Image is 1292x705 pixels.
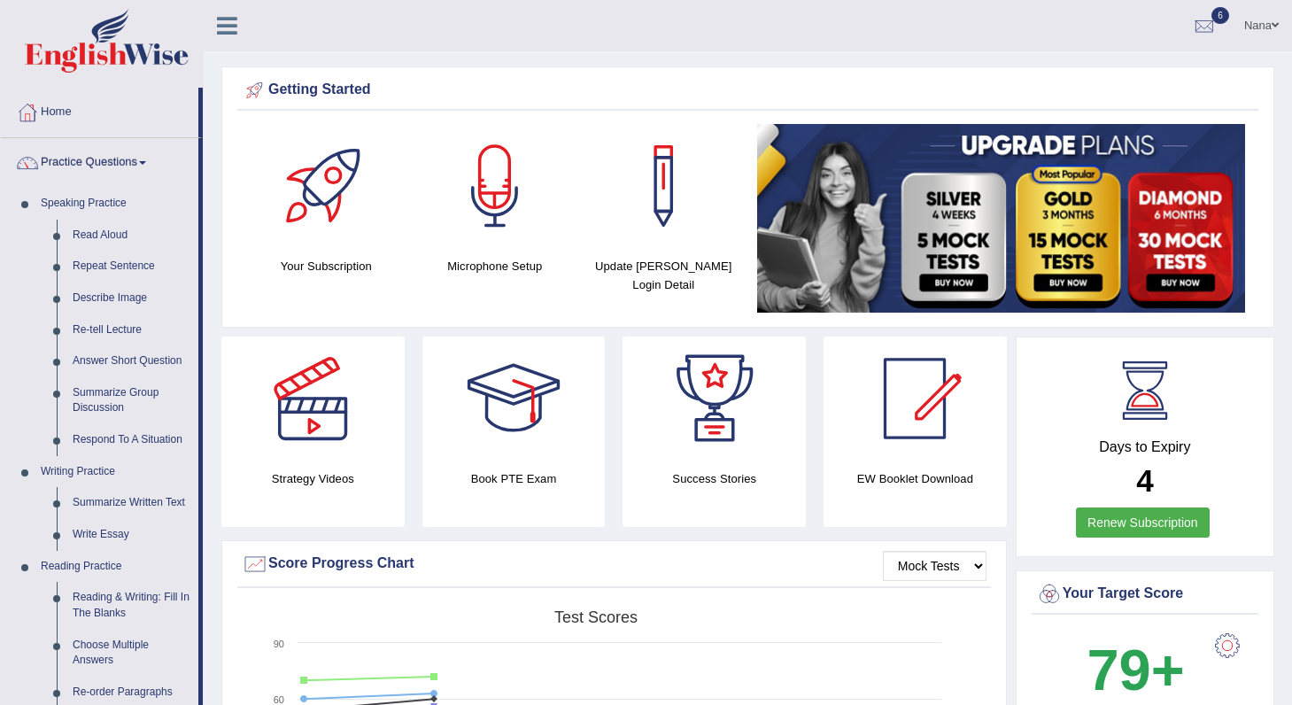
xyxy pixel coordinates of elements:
a: Summarize Written Text [65,487,198,519]
text: 90 [274,639,284,649]
h4: Book PTE Exam [422,469,606,488]
a: Re-tell Lecture [65,314,198,346]
a: Read Aloud [65,220,198,252]
a: Speaking Practice [33,188,198,220]
h4: Update [PERSON_NAME] Login Detail [588,257,739,294]
div: Getting Started [242,77,1254,104]
a: Describe Image [65,283,198,314]
a: Respond To A Situation [65,424,198,456]
div: Score Progress Chart [242,551,986,577]
a: Home [1,88,198,132]
a: Reading Practice [33,551,198,583]
text: 60 [274,694,284,705]
a: Reading & Writing: Fill In The Blanks [65,582,198,629]
h4: Days to Expiry [1036,439,1254,455]
h4: Microphone Setup [420,257,571,275]
a: Writing Practice [33,456,198,488]
tspan: Test scores [554,608,638,626]
h4: Your Subscription [251,257,402,275]
b: 79+ [1087,638,1184,702]
a: Answer Short Question [65,345,198,377]
a: Choose Multiple Answers [65,630,198,677]
img: small5.jpg [757,124,1246,313]
div: Your Target Score [1036,581,1254,608]
a: Write Essay [65,519,198,551]
a: Practice Questions [1,138,198,182]
h4: EW Booklet Download [824,469,1007,488]
span: 6 [1211,7,1229,24]
a: Repeat Sentence [65,251,198,283]
h4: Strategy Videos [221,469,405,488]
b: 4 [1136,463,1153,498]
h4: Success Stories [623,469,806,488]
a: Summarize Group Discussion [65,377,198,424]
a: Renew Subscription [1076,507,1210,538]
